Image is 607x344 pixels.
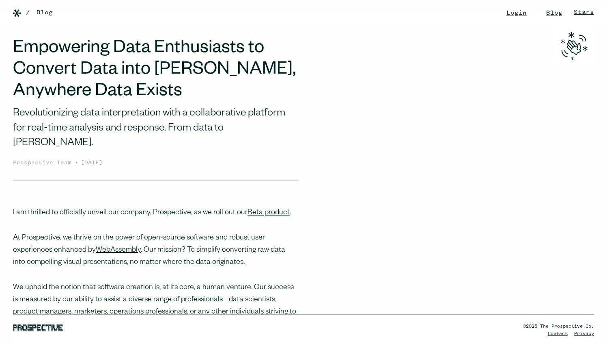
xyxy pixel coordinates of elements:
[523,323,594,330] div: ©2025 The Prospective Co.
[13,282,299,331] p: We uphold the notion that software creation is, at its core, a human venture. Our success is meas...
[37,8,53,17] a: Blog
[96,246,141,255] a: WebAssembly
[13,207,299,219] p: I am thrilled to officially unveil our company, Prospective, as we roll out our .
[248,209,290,217] a: Beta product
[13,232,299,269] p: At Prospective, we thrive on the power of open-source software and robust user experiences enhanc...
[81,159,103,168] div: [DATE]
[13,107,299,151] div: Revolutionizing data interpretation with a collaborative platform for real-time analysis and resp...
[574,9,594,15] a: Star finos/perspective on GitHub
[548,331,568,336] a: Contact
[13,39,299,103] h1: Empowering Data Enthusiasts to Convert Data into [PERSON_NAME], Anywhere Data Exists
[574,331,594,336] a: Privacy
[75,158,79,168] div: •
[13,159,75,168] div: Prospective Team
[26,8,30,17] div: /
